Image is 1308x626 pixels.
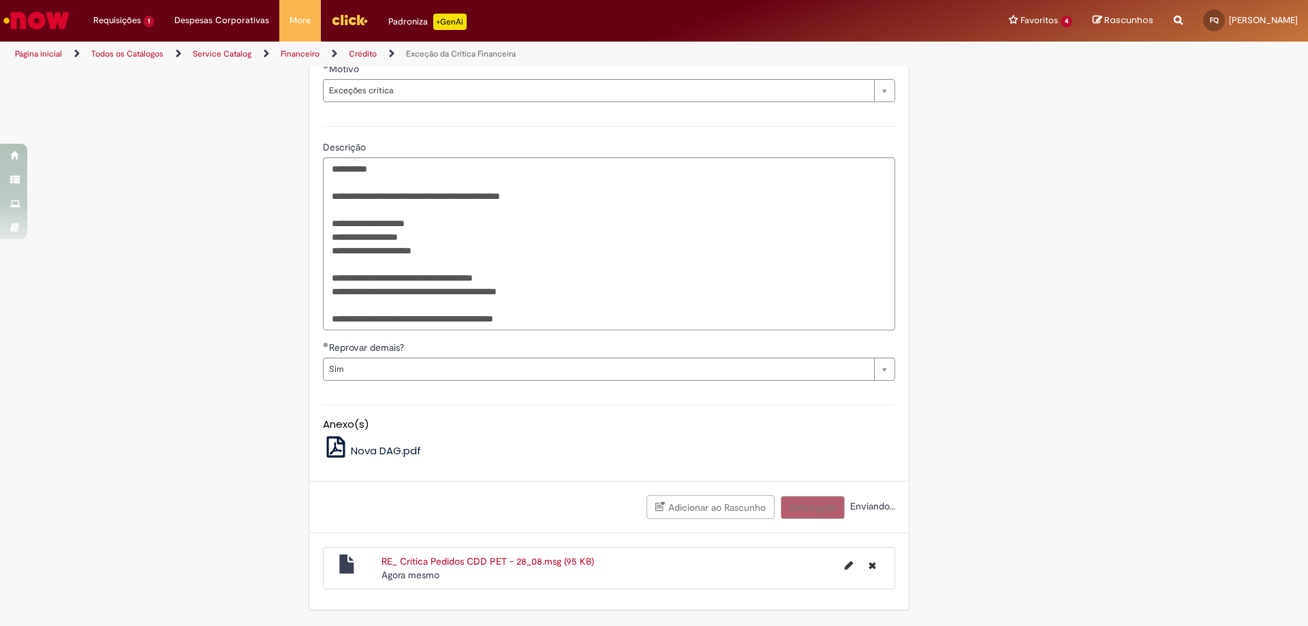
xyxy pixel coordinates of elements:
div: Padroniza [388,14,467,30]
span: [PERSON_NAME] [1229,14,1298,26]
span: Sim [329,358,867,380]
span: FQ [1210,16,1219,25]
span: Requisições [93,14,141,27]
button: Excluir RE_ Crítica Pedidos CDD PET - 28_08.msg [860,554,884,576]
time: 28/08/2025 17:30:23 [381,569,439,581]
a: Exceção da Crítica Financeira [406,48,516,59]
span: Descrição [323,141,369,153]
span: 4 [1061,16,1072,27]
ul: Trilhas de página [10,42,862,67]
span: Exceções crítica [329,80,867,101]
a: Todos os Catálogos [91,48,163,59]
a: RE_ Crítica Pedidos CDD PET - 28_08.msg (95 KB) [381,555,594,567]
span: Obrigatório Preenchido [323,342,329,347]
h5: Anexo(s) [323,419,895,431]
span: Agora mesmo [381,569,439,581]
span: Nova DAG.pdf [351,443,421,458]
span: Obrigatório Preenchido [323,63,329,69]
a: Nova DAG.pdf [323,443,422,458]
button: Editar nome de arquivo RE_ Crítica Pedidos CDD PET - 28_08.msg [837,554,861,576]
p: +GenAi [433,14,467,30]
span: More [290,14,311,27]
span: Enviando... [847,500,895,512]
span: Despesas Corporativas [174,14,269,27]
textarea: Descrição [323,157,895,330]
a: Rascunhos [1093,14,1153,27]
span: Reprovar demais? [329,341,407,354]
span: 1 [144,16,154,27]
a: Página inicial [15,48,62,59]
span: Favoritos [1021,14,1058,27]
a: Service Catalog [193,48,251,59]
span: Rascunhos [1104,14,1153,27]
span: Motivo [329,63,362,75]
img: click_logo_yellow_360x200.png [331,10,368,30]
a: Crédito [349,48,377,59]
img: ServiceNow [1,7,72,34]
a: Financeiro [281,48,320,59]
